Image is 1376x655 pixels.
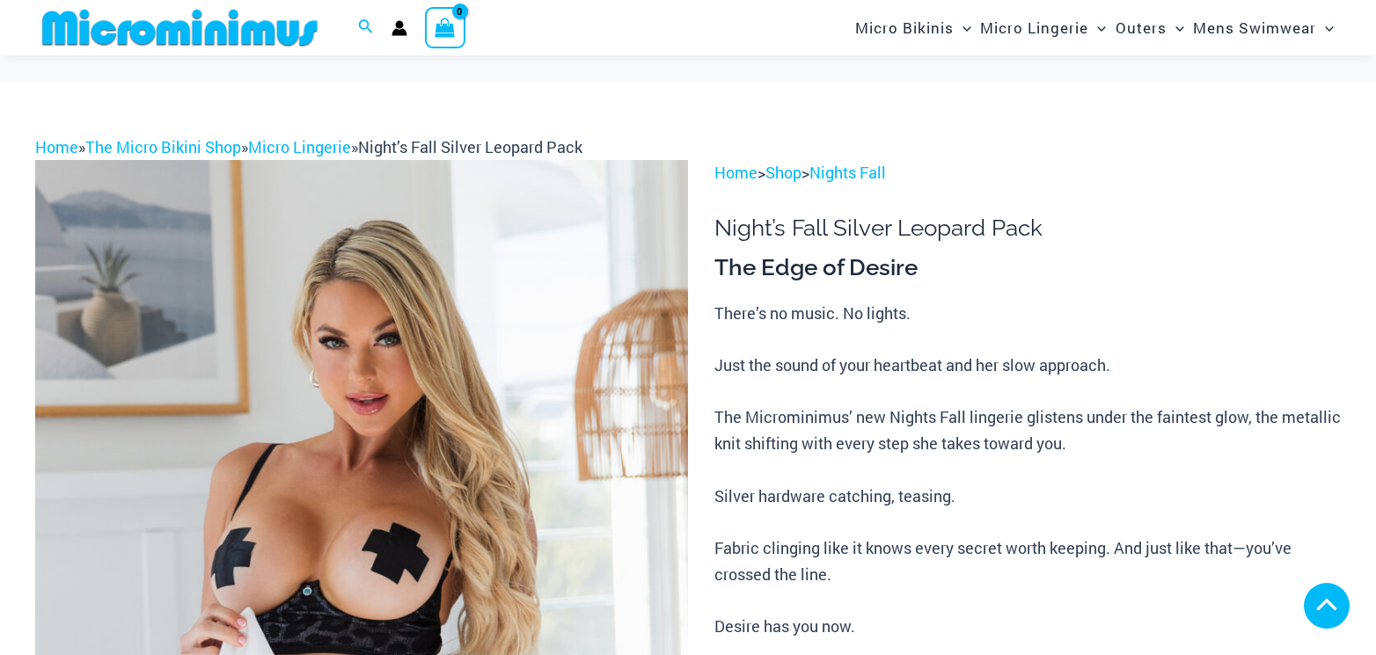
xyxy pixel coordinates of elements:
[1189,5,1338,50] a: Mens SwimwearMenu ToggleMenu Toggle
[425,7,465,47] a: View Shopping Cart, empty
[1193,5,1316,50] span: Mens Swimwear
[714,162,758,183] a: Home
[358,17,374,40] a: Search icon link
[1111,5,1189,50] a: OutersMenu ToggleMenu Toggle
[714,160,1341,186] p: > >
[1116,5,1167,50] span: Outers
[809,162,886,183] a: Nights Fall
[35,136,78,157] a: Home
[848,3,1341,53] nav: Site Navigation
[392,20,407,36] a: Account icon link
[855,5,954,50] span: Micro Bikinis
[35,8,325,47] img: MM SHOP LOGO FLAT
[954,5,971,50] span: Menu Toggle
[714,215,1341,242] h1: Night’s Fall Silver Leopard Pack
[358,136,582,157] span: Night’s Fall Silver Leopard Pack
[1167,5,1184,50] span: Menu Toggle
[851,5,976,50] a: Micro BikinisMenu ToggleMenu Toggle
[1316,5,1334,50] span: Menu Toggle
[714,253,1341,283] h3: The Edge of Desire
[765,162,801,183] a: Shop
[35,136,582,157] span: » » »
[248,136,351,157] a: Micro Lingerie
[976,5,1110,50] a: Micro LingerieMenu ToggleMenu Toggle
[980,5,1088,50] span: Micro Lingerie
[85,136,241,157] a: The Micro Bikini Shop
[1088,5,1106,50] span: Menu Toggle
